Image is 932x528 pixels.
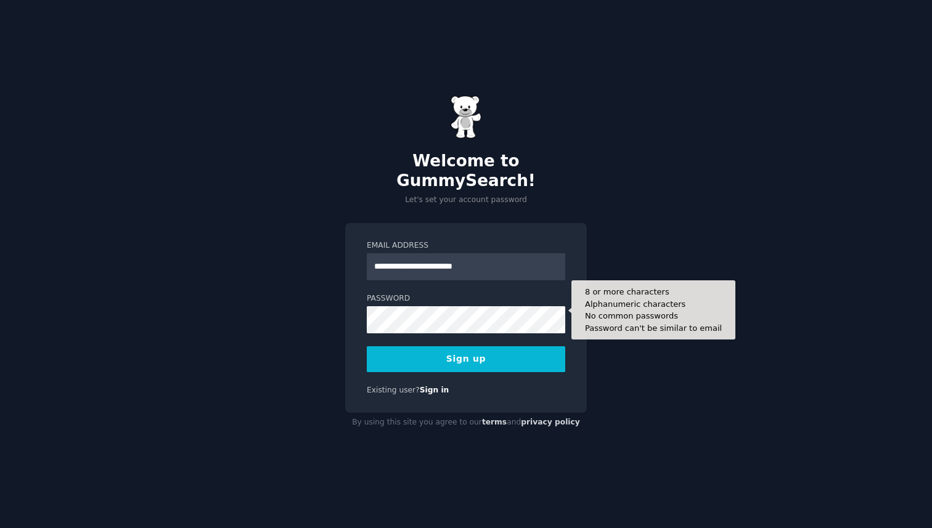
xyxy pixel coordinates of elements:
a: privacy policy [521,418,580,426]
h2: Welcome to GummySearch! [345,152,587,190]
a: Sign in [420,386,449,394]
span: Existing user? [367,386,420,394]
img: Gummy Bear [451,95,481,139]
label: Password [367,293,565,304]
div: By using this site you agree to our and [345,413,587,433]
button: Sign up [367,346,565,372]
a: terms [482,418,507,426]
label: Email Address [367,240,565,251]
p: Let's set your account password [345,195,587,206]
